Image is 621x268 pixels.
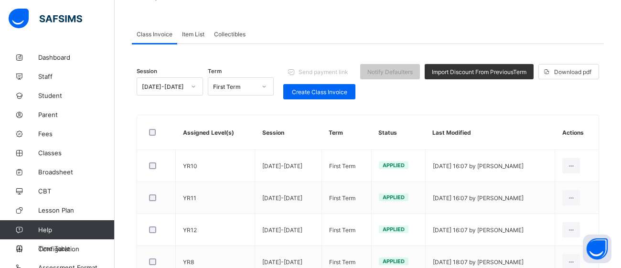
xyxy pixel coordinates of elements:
td: [DATE] 16:07 by [PERSON_NAME] [425,214,555,246]
th: Last Modified [425,115,555,150]
td: First Term [321,214,371,246]
span: Class Invoice [137,31,172,38]
span: Term [208,68,222,75]
span: Configuration [38,245,114,253]
td: [DATE] 16:07 by [PERSON_NAME] [425,182,555,214]
span: Parent [38,111,115,118]
th: Session [255,115,321,150]
span: Create Class Invoice [290,88,348,96]
span: Session [137,68,157,75]
span: Item List [182,31,204,38]
span: Broadsheet [38,168,115,176]
td: YR12 [176,214,255,246]
td: [DATE] 16:07 by [PERSON_NAME] [425,150,555,182]
td: [DATE]-[DATE] [255,182,321,214]
th: Status [371,115,425,150]
th: Actions [555,115,599,150]
td: [DATE]-[DATE] [255,214,321,246]
span: Applied [383,162,405,169]
span: Staff [38,73,115,80]
td: [DATE]-[DATE] [255,150,321,182]
span: Notify Defaulters [367,68,413,75]
span: CBT [38,187,115,195]
span: Collectibles [214,31,246,38]
span: Applied [383,226,405,233]
span: Applied [383,258,405,265]
span: Send payment link [299,68,348,75]
div: [DATE]-[DATE] [142,83,185,90]
th: Term [321,115,371,150]
span: Dashboard [38,54,115,61]
span: Download pdf [554,68,591,75]
span: Student [38,92,115,99]
button: Open asap [583,235,611,263]
span: Applied [383,194,405,201]
span: Import Discount From Previous Term [432,68,526,75]
span: Fees [38,130,115,138]
span: Help [38,226,114,234]
td: YR10 [176,150,255,182]
span: Classes [38,149,115,157]
td: YR11 [176,182,255,214]
td: First Term [321,182,371,214]
td: First Term [321,150,371,182]
th: Assigned Level(s) [176,115,255,150]
img: safsims [9,9,82,29]
span: Lesson Plan [38,206,115,214]
div: First Term [213,83,257,90]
